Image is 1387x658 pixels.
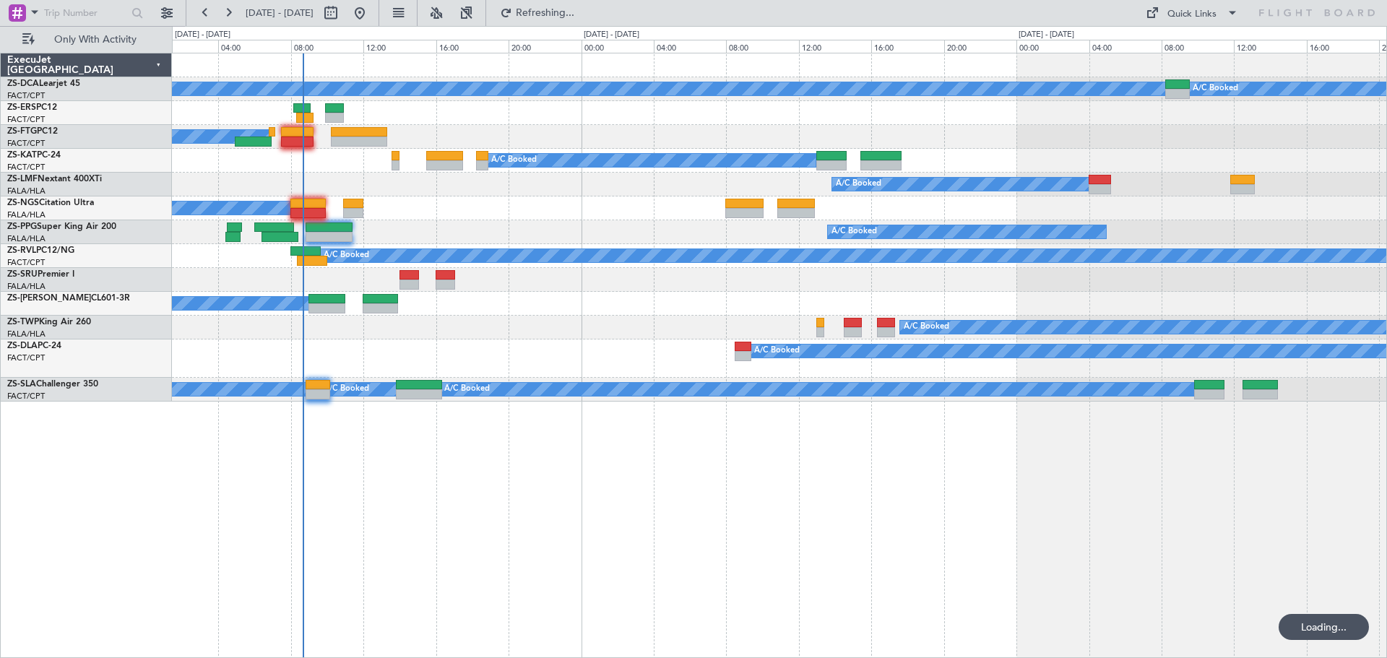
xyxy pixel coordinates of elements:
span: ZS-NGS [7,199,39,207]
div: 16:00 [871,40,943,53]
div: [DATE] - [DATE] [175,29,230,41]
a: ZS-RVLPC12/NG [7,246,74,255]
a: FACT/CPT [7,138,45,149]
a: ZS-SRUPremier I [7,270,74,279]
span: ZS-SRU [7,270,38,279]
span: ZS-FTG [7,127,37,136]
a: ZS-NGSCitation Ultra [7,199,94,207]
div: A/C Booked [836,173,881,195]
div: 16:00 [1307,40,1379,53]
div: 00:00 [1016,40,1089,53]
div: A/C Booked [754,340,800,362]
div: A/C Booked [831,221,877,243]
span: ZS-LMF [7,175,38,183]
div: 20:00 [509,40,581,53]
div: 08:00 [1162,40,1234,53]
div: 16:00 [436,40,509,53]
div: 04:00 [1089,40,1162,53]
a: FACT/CPT [7,352,45,363]
div: A/C Booked [491,150,537,171]
a: FALA/HLA [7,209,46,220]
div: [DATE] - [DATE] [584,29,639,41]
a: ZS-[PERSON_NAME]CL601-3R [7,294,130,303]
span: [DATE] - [DATE] [246,7,314,20]
span: ZS-TWP [7,318,39,326]
a: FALA/HLA [7,233,46,244]
span: ZS-DLA [7,342,38,350]
a: ZS-ERSPC12 [7,103,57,112]
span: ZS-KAT [7,151,37,160]
a: FALA/HLA [7,281,46,292]
span: ZS-DCA [7,79,39,88]
span: ZS-SLA [7,380,36,389]
button: Refreshing... [493,1,580,25]
span: Refreshing... [515,8,576,18]
button: Quick Links [1138,1,1245,25]
div: 08:00 [726,40,798,53]
a: ZS-PPGSuper King Air 200 [7,222,116,231]
a: FALA/HLA [7,329,46,339]
div: 12:00 [1234,40,1306,53]
div: A/C Booked [324,378,369,400]
div: Quick Links [1167,7,1217,22]
div: 04:00 [218,40,290,53]
span: ZS-RVL [7,246,36,255]
a: FALA/HLA [7,186,46,196]
a: ZS-KATPC-24 [7,151,61,160]
span: ZS-ERS [7,103,36,112]
a: FACT/CPT [7,162,45,173]
div: A/C Booked [324,245,369,267]
span: Only With Activity [38,35,152,45]
div: A/C Booked [904,316,949,338]
div: A/C Booked [444,378,490,400]
a: ZS-FTGPC12 [7,127,58,136]
span: ZS-PPG [7,222,37,231]
button: Only With Activity [16,28,157,51]
a: ZS-DCALearjet 45 [7,79,80,88]
div: 00:00 [146,40,218,53]
div: 04:00 [654,40,726,53]
span: ZS-[PERSON_NAME] [7,294,91,303]
a: FACT/CPT [7,114,45,125]
div: A/C Booked [1193,78,1238,100]
div: 08:00 [291,40,363,53]
div: [DATE] - [DATE] [1019,29,1074,41]
div: 12:00 [799,40,871,53]
div: Loading... [1279,614,1369,640]
div: 20:00 [944,40,1016,53]
a: ZS-TWPKing Air 260 [7,318,91,326]
input: Trip Number [44,2,127,24]
a: FACT/CPT [7,90,45,101]
a: ZS-SLAChallenger 350 [7,380,98,389]
a: FACT/CPT [7,257,45,268]
a: FACT/CPT [7,391,45,402]
a: ZS-DLAPC-24 [7,342,61,350]
div: 12:00 [363,40,436,53]
div: 00:00 [582,40,654,53]
a: ZS-LMFNextant 400XTi [7,175,102,183]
